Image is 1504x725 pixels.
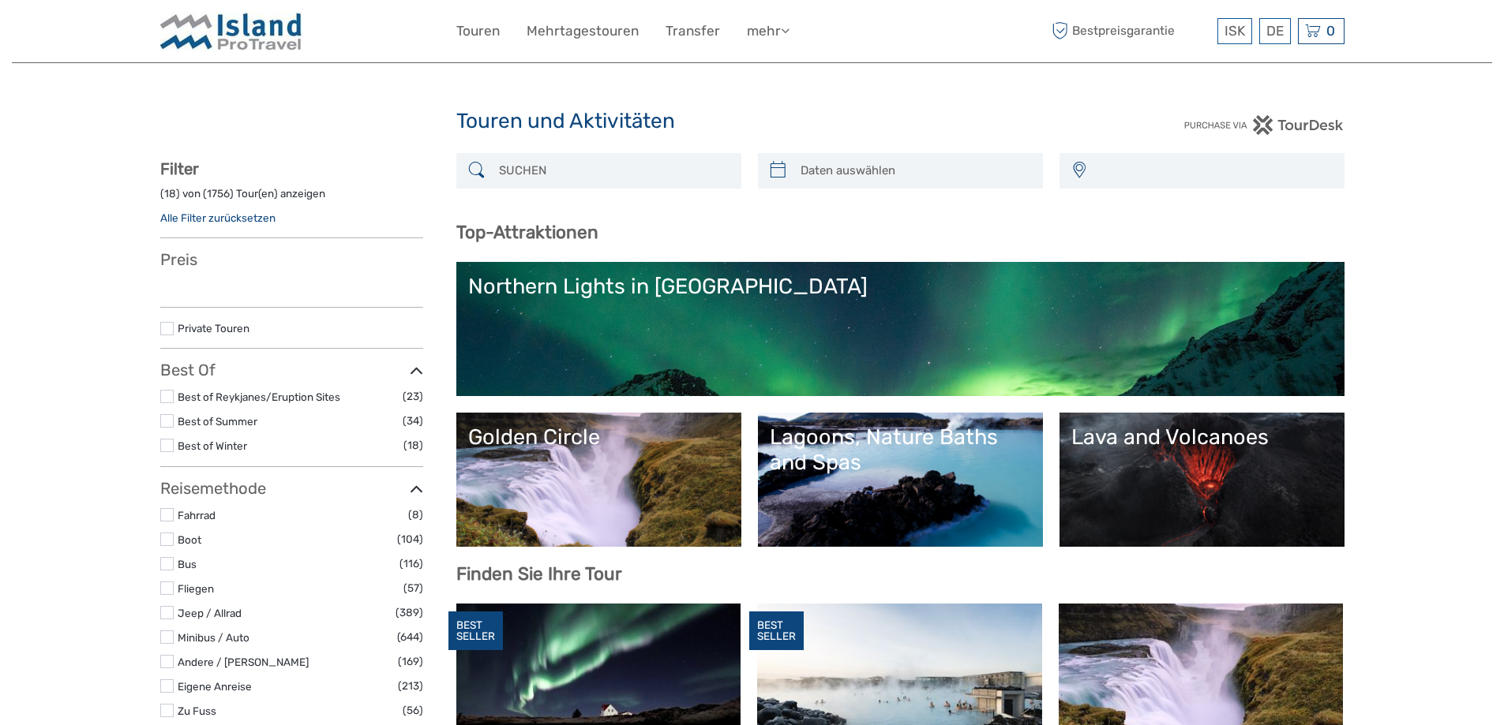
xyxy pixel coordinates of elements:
[178,391,340,403] a: Best of Reykjanes/Eruption Sites
[747,20,790,43] a: mehr
[527,20,639,43] a: Mehrtagestouren
[178,415,257,428] a: Best of Summer
[396,604,423,622] span: (389)
[1048,18,1213,44] span: Bestpreisgarantie
[207,186,230,201] label: 1756
[160,250,423,269] h3: Preis
[178,582,214,595] a: Fliegen
[178,509,216,521] a: Fahrrad
[164,186,176,201] label: 18
[398,652,423,671] span: (169)
[178,558,197,570] a: Bus
[178,656,309,668] a: Andere / [PERSON_NAME]
[403,701,423,719] span: (56)
[178,607,242,619] a: Jeep / Allrad
[408,506,423,524] span: (8)
[160,211,276,224] a: Alle Filter zurücksetzen
[770,424,1031,535] a: Lagoons, Nature Baths and Spas
[160,186,423,211] div: ( ) von ( ) Tour(en) anzeigen
[178,322,249,334] a: Private Touren
[178,533,201,546] a: Boot
[1225,23,1245,39] span: ISK
[493,157,733,185] input: SUCHEN
[397,530,423,548] span: (104)
[1071,424,1333,450] div: Lava and Volcanoes
[403,436,423,454] span: (18)
[448,611,503,651] div: BEST SELLER
[160,159,199,178] strong: Filter
[468,424,729,535] a: Golden Circle
[160,479,423,498] h3: Reisemethode
[666,20,720,43] a: Transfer
[397,628,423,646] span: (644)
[178,680,252,693] a: Eigene Anreise
[160,12,302,50] img: Iceland ProTravel
[1324,23,1337,39] span: 0
[468,424,729,450] div: Golden Circle
[456,222,598,243] b: Top-Attraktionen
[399,555,423,573] span: (116)
[770,424,1031,476] div: Lagoons, Nature Baths and Spas
[403,387,423,405] span: (23)
[1071,424,1333,535] a: Lava and Volcanoes
[794,157,1035,185] input: Daten auswählen
[403,579,423,597] span: (57)
[398,677,423,695] span: (213)
[1259,18,1291,44] div: DE
[178,439,247,452] a: Best of Winter
[1183,115,1344,135] img: PurchaseViaTourDesk.png
[456,109,1048,134] h1: Touren und Aktivitäten
[456,20,500,43] a: Touren
[749,611,804,651] div: BEST SELLER
[468,274,1333,299] div: Northern Lights in [GEOGRAPHIC_DATA]
[178,631,249,644] a: Minibus / Auto
[456,563,622,585] b: Finden Sie Ihre Tour
[178,704,216,717] a: Zu Fuss
[403,412,423,430] span: (34)
[468,274,1333,384] a: Northern Lights in [GEOGRAPHIC_DATA]
[160,361,423,379] h3: Best Of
